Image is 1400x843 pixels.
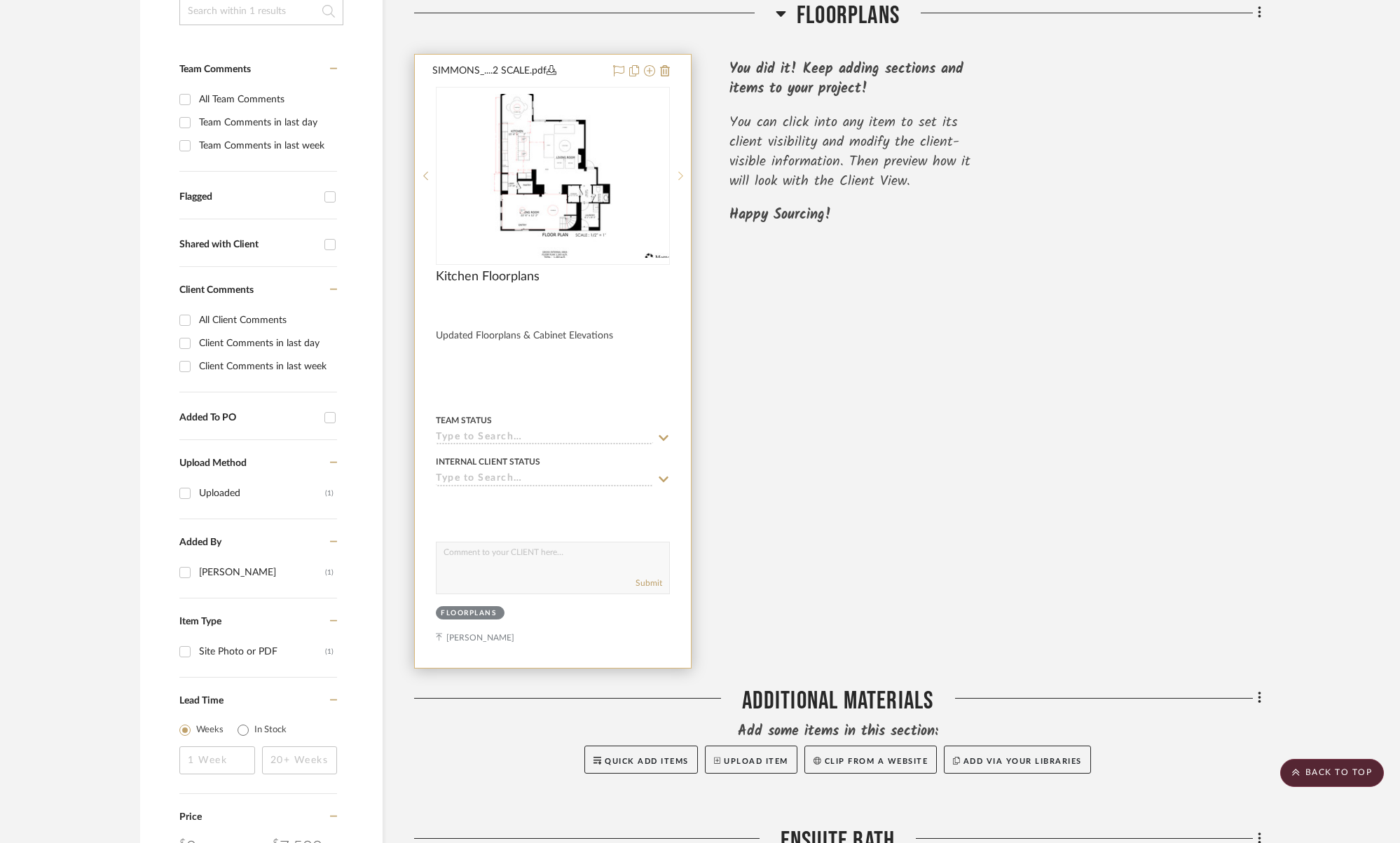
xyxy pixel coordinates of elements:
div: Flagged [179,191,317,203]
div: (1) [325,561,334,584]
div: All Client Comments [199,309,334,331]
div: Added To PO [179,412,317,424]
div: Floorplans [441,608,496,619]
div: Uploaded [199,482,325,505]
span: Kitchen Floorplans [436,269,540,285]
div: You can click into any item to set its client visibility and modify the client-visible informatio... [729,113,995,205]
div: [PERSON_NAME] [199,561,325,584]
input: Type to Search… [436,432,653,445]
div: Happy Sourcing! [729,205,995,239]
div: Add some items in this section: [414,722,1261,741]
button: Add via your libraries [944,746,1091,774]
div: All Team Comments [199,88,334,111]
span: Team Comments [179,64,251,74]
scroll-to-top-button: BACK TO TOP [1280,759,1384,787]
span: Added By [179,537,221,547]
div: Team Comments in last week [199,135,334,157]
img: Kitchen Floorplans [437,94,668,258]
div: (1) [325,640,334,663]
button: Submit [636,577,662,589]
span: Price [179,812,202,822]
span: Floorplans [797,1,900,31]
span: Client Comments [179,285,254,295]
button: Clip from a website [804,746,937,774]
label: Weeks [196,723,224,737]
div: Shared with Client [179,239,317,251]
input: 1 Week [179,746,255,774]
div: Team Status [436,414,492,427]
button: Quick Add Items [584,746,698,774]
span: Item Type [179,617,221,626]
div: (1) [325,482,334,505]
div: Internal Client Status [436,455,540,468]
div: Team Comments in last day [199,111,334,134]
div: Site Photo or PDF [199,640,325,663]
input: Type to Search… [436,473,653,486]
div: 0 [437,88,669,264]
label: In Stock [254,723,287,737]
span: Lead Time [179,696,224,706]
button: Upload Item [705,746,797,774]
span: Quick Add Items [605,758,689,765]
div: Client Comments in last day [199,332,334,355]
span: Upload Method [179,458,247,468]
div: Client Comments in last week [199,355,334,378]
input: 20+ Weeks [262,746,338,774]
button: SIMMONS_....2 SCALE.pdf [432,63,605,80]
div: You did it! Keep adding sections and items to your project! [729,60,995,113]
